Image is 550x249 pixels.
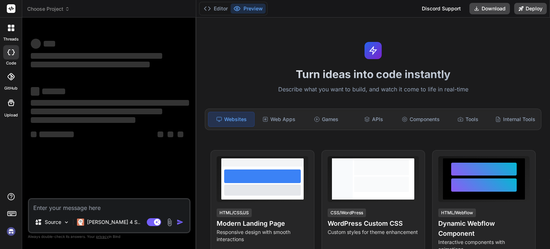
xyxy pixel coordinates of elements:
button: Download [469,3,510,14]
div: Websites [208,112,255,127]
span: ‌ [44,41,55,47]
span: privacy [96,234,109,239]
div: Components [398,112,444,127]
p: Custom styles for theme enhancement [328,229,419,236]
img: attachment [165,218,174,226]
span: ‌ [178,131,183,137]
span: ‌ [42,88,65,94]
span: ‌ [31,87,39,96]
div: Discord Support [418,3,465,14]
div: Internal Tools [492,112,538,127]
img: signin [5,225,17,238]
span: ‌ [31,109,162,114]
h4: Dynamic Webflow Component [438,219,530,239]
div: HTML/Webflow [438,209,476,217]
span: ‌ [31,62,150,67]
button: Editor [201,4,231,14]
div: Games [303,112,349,127]
h4: Modern Landing Page [217,219,308,229]
span: ‌ [168,131,173,137]
div: APIs [351,112,396,127]
img: Pick Models [63,219,69,225]
p: Source [45,219,61,226]
label: code [6,60,16,66]
span: ‌ [31,131,37,137]
p: [PERSON_NAME] 4 S.. [87,219,140,226]
div: HTML/CSS/JS [217,209,252,217]
label: Upload [4,112,18,118]
button: Preview [231,4,266,14]
span: ‌ [158,131,163,137]
label: threads [3,36,19,42]
p: Describe what you want to build, and watch it come to life in real-time [201,85,546,94]
p: Always double-check its answers. Your in Bind [28,233,190,240]
label: GitHub [4,85,18,91]
img: Claude 4 Sonnet [77,219,84,226]
span: ‌ [31,39,41,49]
span: ‌ [31,100,189,106]
h4: WordPress Custom CSS [328,219,419,229]
img: icon [177,219,184,226]
span: ‌ [31,53,162,59]
button: Deploy [514,3,547,14]
div: Tools [445,112,491,127]
h1: Turn ideas into code instantly [201,68,546,81]
span: ‌ [31,117,135,123]
span: Choose Project [27,5,70,13]
p: Responsive design with smooth interactions [217,229,308,243]
div: CSS/WordPress [328,209,366,217]
span: ‌ [39,131,74,137]
div: Web Apps [256,112,302,127]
